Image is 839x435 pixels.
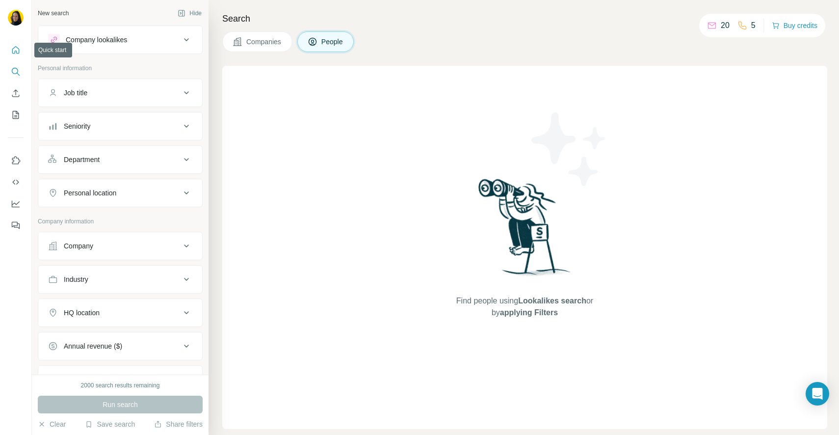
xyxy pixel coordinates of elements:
[81,381,160,390] div: 2000 search results remaining
[8,63,24,81] button: Search
[772,19,817,32] button: Buy credits
[721,20,730,31] p: 20
[64,274,88,284] div: Industry
[38,148,202,171] button: Department
[64,188,116,198] div: Personal location
[474,176,576,286] img: Surfe Illustration - Woman searching with binoculars
[222,12,827,26] h4: Search
[64,341,122,351] div: Annual revenue ($)
[806,382,829,406] div: Open Intercom Messenger
[66,35,127,45] div: Company lookalikes
[38,217,203,226] p: Company information
[751,20,756,31] p: 5
[85,419,135,429] button: Save search
[64,88,87,98] div: Job title
[500,308,558,317] span: applying Filters
[38,114,202,138] button: Seniority
[8,84,24,102] button: Enrich CSV
[38,64,203,73] p: Personal information
[8,173,24,191] button: Use Surfe API
[446,295,603,319] span: Find people using or by
[38,181,202,205] button: Personal location
[64,308,100,318] div: HQ location
[38,81,202,105] button: Job title
[64,155,100,164] div: Department
[518,297,586,305] span: Lookalikes search
[8,195,24,213] button: Dashboard
[38,419,66,429] button: Clear
[8,152,24,169] button: Use Surfe on LinkedIn
[8,41,24,59] button: Quick start
[38,368,202,391] button: Employees (size)
[321,37,344,47] span: People
[38,268,202,291] button: Industry
[38,334,202,358] button: Annual revenue ($)
[64,241,93,251] div: Company
[525,105,613,193] img: Surfe Illustration - Stars
[8,10,24,26] img: Avatar
[38,9,69,18] div: New search
[171,6,209,21] button: Hide
[154,419,203,429] button: Share filters
[38,234,202,258] button: Company
[8,106,24,124] button: My lists
[246,37,282,47] span: Companies
[38,28,202,52] button: Company lookalikes
[38,301,202,325] button: HQ location
[8,217,24,234] button: Feedback
[64,121,90,131] div: Seniority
